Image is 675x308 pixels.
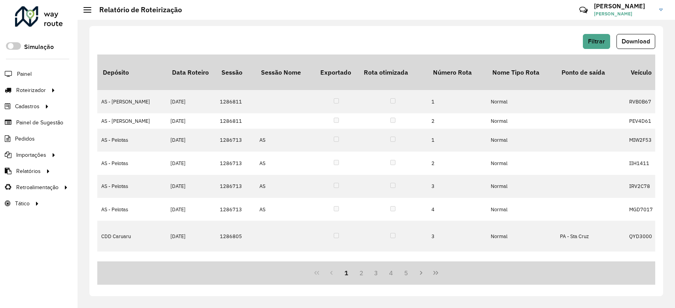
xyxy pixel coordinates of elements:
td: [DATE] [166,198,216,221]
td: AS - Pelotas [97,152,166,175]
td: AS [255,152,315,175]
td: [DATE] [166,175,216,198]
th: Sessão [216,54,255,90]
label: Simulação [24,42,54,52]
td: 1286713 [216,129,255,152]
th: Nome Tipo Rota [487,54,556,90]
span: Filtrar [588,38,605,45]
a: Contato Rápido [575,2,592,19]
span: Painel de Sugestão [16,118,63,127]
td: PEV4D61 [625,113,665,129]
th: Sessão Nome [255,54,315,90]
td: AS - Pelotas [97,129,166,152]
td: AS [255,198,315,221]
td: RVB0B67 [625,90,665,113]
button: 5 [399,265,414,280]
td: Normal [487,113,556,129]
button: Last Page [428,265,443,280]
td: AS - [PERSON_NAME] [97,90,166,113]
td: CDD Caruaru [97,221,166,252]
td: AS [255,129,315,152]
th: Exportado [315,54,358,90]
td: 7 [427,252,487,282]
td: Normal [487,90,556,113]
td: [DATE] [166,252,216,282]
td: Normal [487,198,556,221]
th: Rota otimizada [358,54,427,90]
td: AS - Pelotas [97,175,166,198]
button: 2 [354,265,369,280]
span: Download [622,38,650,45]
span: Retroalimentação [16,183,59,192]
td: PA - Sta Cruz [556,221,625,252]
td: Normal [487,221,556,252]
span: [PERSON_NAME] [594,10,653,17]
td: 1286805 [216,252,255,282]
button: Filtrar [583,34,610,49]
button: 3 [369,265,384,280]
td: 3 [427,175,487,198]
td: 1 [427,90,487,113]
td: Normal [487,252,556,282]
th: Veículo [625,54,665,90]
span: Cadastros [15,102,40,111]
td: AS [255,175,315,198]
span: Pedidos [15,135,35,143]
td: [DATE] [166,221,216,252]
td: [DATE] [166,129,216,152]
td: [DATE] [166,113,216,129]
th: Depósito [97,54,166,90]
td: QYD3320 [625,252,665,282]
h3: [PERSON_NAME] [594,2,653,10]
td: MIW2F53 [625,129,665,152]
span: Painel [17,70,32,78]
td: PA - Sta Cruz [556,252,625,282]
td: 1286713 [216,152,255,175]
td: Normal [487,152,556,175]
td: 1286805 [216,221,255,252]
h2: Relatório de Roteirização [91,6,182,14]
th: Ponto de saída [556,54,625,90]
td: 2 [427,113,487,129]
span: Relatórios [16,167,41,175]
span: Roteirizador [16,86,46,94]
td: 3 [427,221,487,252]
td: IIH1411 [625,152,665,175]
button: Download [616,34,655,49]
td: 1 [427,129,487,152]
button: 4 [384,265,399,280]
td: 1286811 [216,90,255,113]
td: 1286811 [216,113,255,129]
span: Importações [16,151,46,159]
button: 1 [339,265,354,280]
span: Tático [15,199,30,208]
td: [DATE] [166,90,216,113]
td: [DATE] [166,152,216,175]
td: Normal [487,175,556,198]
td: 1286713 [216,198,255,221]
td: 1286713 [216,175,255,198]
td: 2 [427,152,487,175]
th: Data Roteiro [166,54,216,90]
td: MGD7017 [625,198,665,221]
td: AS - [PERSON_NAME] [97,113,166,129]
td: Normal [487,129,556,152]
th: Número Rota [427,54,487,90]
td: IRV2C78 [625,175,665,198]
td: 4 [427,198,487,221]
button: Next Page [414,265,429,280]
td: CDD Caruaru [97,252,166,282]
td: AS - Pelotas [97,198,166,221]
td: QYD3000 [625,221,665,252]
